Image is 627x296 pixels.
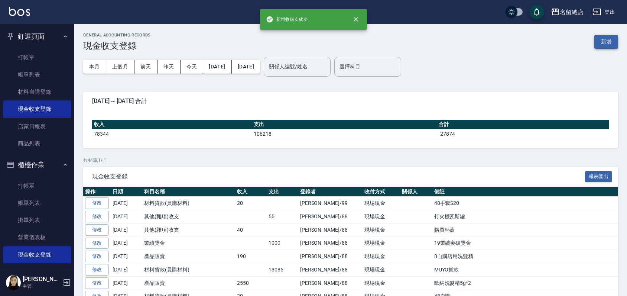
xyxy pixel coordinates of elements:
a: 打帳單 [3,49,71,66]
td: 現場現金 [363,276,400,290]
td: 13085 [267,263,298,277]
td: [PERSON_NAME]/88 [298,237,363,250]
td: [DATE] [111,237,142,250]
a: 打帳單 [3,177,71,194]
th: 關係人 [400,187,432,197]
button: 名留總店 [548,4,587,20]
a: 修改 [85,238,109,249]
td: 19業績突破獎金 [432,237,618,250]
td: -27874 [437,129,609,139]
div: 名留總店 [560,7,584,17]
td: 材料貨款(員購材料) [142,197,235,210]
td: 190 [235,250,267,263]
th: 收付方式 [363,187,400,197]
td: 20 [235,197,267,210]
td: 現場現金 [363,210,400,223]
td: 產品販賣 [142,276,235,290]
button: 報表匯出 [585,171,613,183]
a: 高階收支登錄 [3,263,71,280]
th: 日期 [111,187,142,197]
button: 釘選頁面 [3,27,71,46]
td: [DATE] [111,276,142,290]
span: 現金收支登錄 [92,173,585,180]
th: 收入 [235,187,267,197]
a: 現金收支登錄 [3,246,71,263]
p: 共 44 筆, 1 / 1 [83,157,618,164]
th: 合計 [437,120,609,129]
button: save [529,4,544,19]
td: [PERSON_NAME]/88 [298,263,363,277]
button: 登出 [589,5,618,19]
img: Logo [9,7,30,16]
td: [DATE] [111,210,142,223]
th: 收入 [92,120,252,129]
a: 商品列表 [3,135,71,152]
th: 支出 [252,120,437,129]
td: 40 [235,223,267,237]
td: 48手套$20 [432,197,618,210]
td: 8自購店用洗髮精 [432,250,618,263]
td: 現場現金 [363,250,400,263]
a: 修改 [85,251,109,262]
a: 材料自購登錄 [3,83,71,100]
a: 修改 [85,211,109,222]
a: 帳單列表 [3,194,71,212]
td: [PERSON_NAME]/88 [298,250,363,263]
img: Person [6,275,21,290]
a: 修改 [85,264,109,276]
th: 科目名稱 [142,187,235,197]
td: 業績獎金 [142,237,235,250]
th: 支出 [267,187,298,197]
button: 今天 [181,60,203,74]
a: 帳單列表 [3,66,71,83]
td: 78344 [92,129,252,139]
button: 新增 [594,35,618,49]
td: 現場現金 [363,223,400,237]
th: 登錄者 [298,187,363,197]
a: 掛單列表 [3,212,71,229]
p: 主管 [23,283,61,290]
td: 產品販賣 [142,250,235,263]
td: 打火機瓦斯罐 [432,210,618,223]
a: 報表匯出 [585,173,613,180]
a: 現金收支登錄 [3,100,71,118]
span: [DATE] ~ [DATE] 合計 [92,97,609,105]
button: close [348,11,364,28]
td: 其他(雜項)收支 [142,223,235,237]
td: 現場現金 [363,237,400,250]
td: [DATE] [111,197,142,210]
td: 106218 [252,129,437,139]
h3: 現金收支登錄 [83,41,151,51]
td: MUYO貨款 [432,263,618,277]
button: [DATE] [203,60,231,74]
th: 操作 [83,187,111,197]
td: [PERSON_NAME]/99 [298,197,363,210]
td: [PERSON_NAME]/88 [298,210,363,223]
td: 其他(雜項)收支 [142,210,235,223]
td: [DATE] [111,250,142,263]
a: 新增 [594,38,618,45]
button: 櫃檯作業 [3,155,71,174]
a: 店家日報表 [3,118,71,135]
a: 修改 [85,197,109,209]
span: 新增收借支成功 [266,16,308,23]
th: 備註 [432,187,618,197]
button: [DATE] [232,60,260,74]
h5: [PERSON_NAME] [23,276,61,283]
a: 營業儀表板 [3,229,71,246]
td: 現場現金 [363,197,400,210]
button: 上個月 [106,60,134,74]
td: 1000 [267,237,298,250]
td: [PERSON_NAME]/88 [298,223,363,237]
h2: GENERAL ACCOUNTING RECORDS [83,33,151,38]
td: [DATE] [111,263,142,277]
td: 材料貨款(員購材料) [142,263,235,277]
td: 現場現金 [363,263,400,277]
button: 昨天 [157,60,181,74]
a: 修改 [85,277,109,289]
td: [DATE] [111,223,142,237]
a: 修改 [85,224,109,236]
td: [PERSON_NAME]/88 [298,276,363,290]
td: 2550 [235,276,267,290]
td: 55 [267,210,298,223]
